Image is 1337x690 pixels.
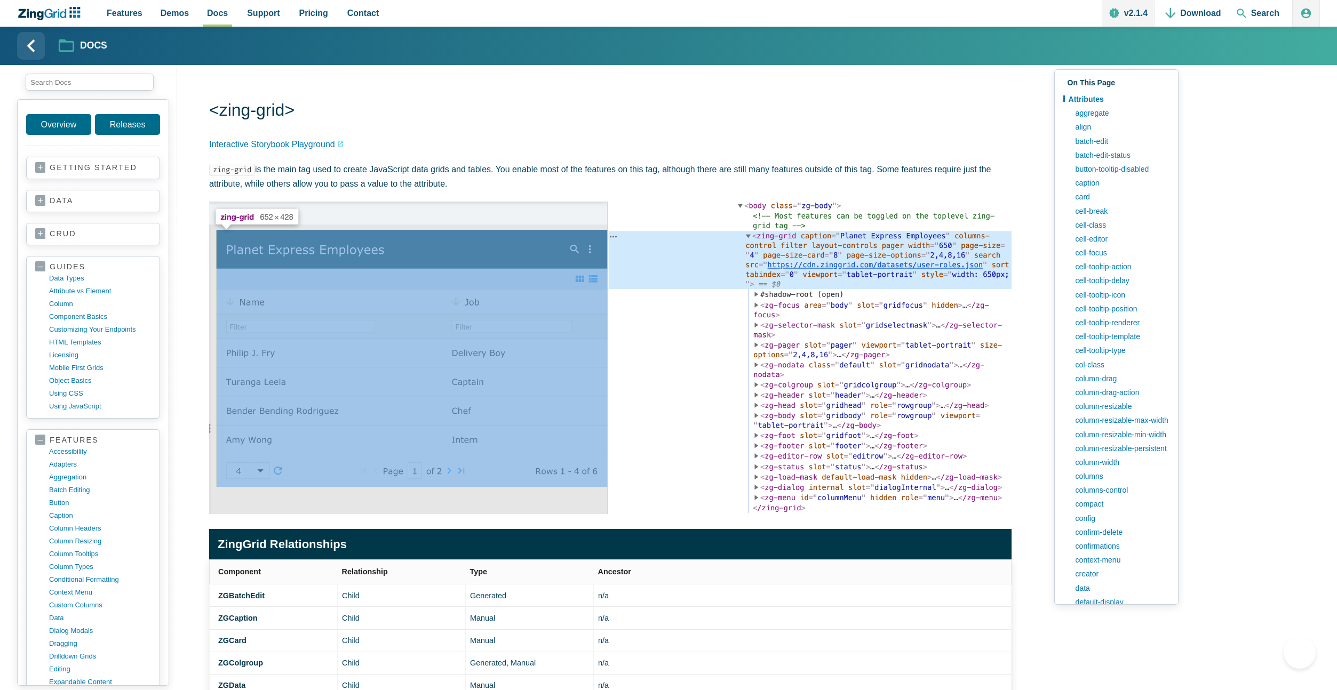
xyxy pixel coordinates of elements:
[26,74,154,91] input: search input
[338,629,466,652] td: Child
[1070,525,1170,539] a: confirm-delete
[35,435,151,445] a: features
[1070,428,1170,442] a: column-resizable-min-width
[1070,455,1170,469] a: column-width
[1070,595,1170,609] a: default-display
[1070,330,1170,343] a: cell-tooltip-template
[466,584,594,607] td: Generated
[1070,302,1170,316] a: cell-tooltip-position
[1070,162,1170,176] a: button-tooltip-disabled
[218,681,245,689] a: ZGData
[1070,539,1170,553] a: confirmations
[49,624,151,637] a: dialog modals
[594,607,1012,629] td: n/a
[49,285,151,298] a: Attribute vs Element
[1070,413,1170,427] a: column-resizable-max-width
[347,6,379,20] span: Contact
[49,573,151,586] a: conditional formatting
[338,652,466,674] td: Child
[466,629,594,652] td: Manual
[466,560,594,584] th: Type
[1070,372,1170,386] a: column-drag
[161,6,189,20] span: Demos
[466,652,594,674] td: Generated, Manual
[49,535,151,548] a: column resizing
[218,591,265,600] a: ZGBatchEdit
[209,162,1012,191] p: is the main tag used to create JavaScript data grids and tables. You enable most of the features ...
[49,323,151,336] a: customizing your endpoints
[49,471,151,484] a: aggregation
[338,607,466,629] td: Child
[1070,483,1170,497] a: columns-control
[338,584,466,607] td: Child
[209,202,1012,514] img: Image of the DOM relationship for the zing-grid web component tag
[49,272,151,285] a: data types
[218,659,263,667] a: ZGColgroup
[49,458,151,471] a: adapters
[35,262,151,272] a: guides
[49,374,151,387] a: object basics
[209,164,255,176] code: zing-grid
[1070,469,1170,483] a: columns
[59,37,107,55] a: Docs
[594,584,1012,607] td: n/a
[35,163,151,173] a: getting started
[49,484,151,496] a: batch editing
[1070,442,1170,455] a: column-resizable-persistent
[49,310,151,323] a: component basics
[49,522,151,535] a: column headers
[1070,134,1170,148] a: batch-edit
[1070,204,1170,218] a: cell-break
[1070,190,1170,204] a: card
[247,6,280,20] span: Support
[49,650,151,663] a: drilldown grids
[49,509,151,522] a: caption
[1070,148,1170,162] a: batch-edit-status
[95,114,160,135] a: Releases
[209,529,1012,559] caption: ZingGrid Relationships
[1070,399,1170,413] a: column-resizable
[209,99,1012,123] h1: <zing-grid>
[1070,343,1170,357] a: cell-tooltip-type
[218,614,258,622] a: ZGCaption
[26,114,91,135] a: Overview
[594,560,1012,584] th: Ancestor
[1070,120,1170,134] a: align
[1070,553,1170,567] a: context-menu
[35,196,151,206] a: data
[209,137,344,151] a: Interactive Storybook Playground
[49,349,151,362] a: licensing
[49,676,151,688] a: expandable content
[49,612,151,624] a: data
[107,6,142,20] span: Features
[1070,511,1170,525] a: config
[466,607,594,629] td: Manual
[49,298,151,310] a: column
[1070,176,1170,190] a: caption
[1070,581,1170,595] a: data
[49,599,151,612] a: custom columns
[207,6,228,20] span: Docs
[80,41,107,51] strong: Docs
[1070,232,1170,246] a: cell-editor
[1063,92,1170,106] a: Attributes
[1070,288,1170,302] a: cell-tooltip-icon
[1070,316,1170,330] a: cell-tooltip-renderer
[1070,386,1170,399] a: column-drag-action
[1070,106,1170,120] a: aggregate
[49,400,151,413] a: using JavaScript
[218,636,246,645] a: ZGCard
[49,663,151,676] a: editing
[49,336,151,349] a: HTML templates
[1070,497,1170,511] a: compact
[1070,567,1170,581] a: creator
[1070,218,1170,232] a: cell-class
[338,560,466,584] th: Relationship
[49,586,151,599] a: context menu
[594,629,1012,652] td: n/a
